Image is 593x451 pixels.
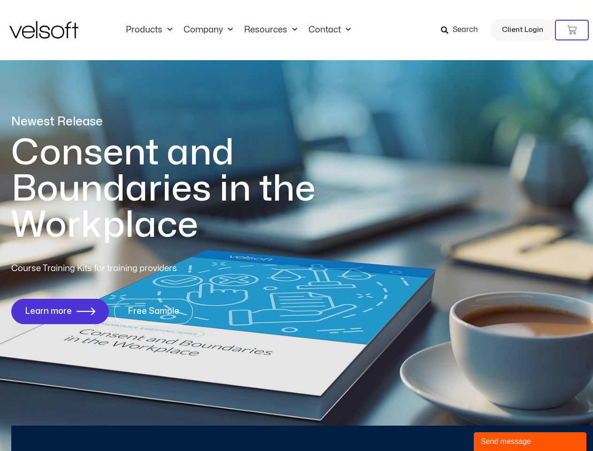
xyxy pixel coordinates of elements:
[490,19,555,41] a: Client Login
[120,25,178,35] a: ProductsMenu Toggle
[453,24,478,36] span: Search
[474,430,588,451] iframe: chat widget
[502,24,543,36] span: Client Login
[11,114,354,130] p: Newest Release
[120,25,356,35] nav: Menu
[11,299,109,324] a: Learn more
[25,307,72,316] span: Learn more
[9,21,78,39] img: Velsoft Training Materials
[441,22,485,38] a: Search
[303,25,356,35] a: ContactMenu Toggle
[11,135,354,243] h1: Consent and Boundaries in the Workplace
[239,25,303,35] a: ResourcesMenu Toggle
[178,25,239,35] a: CompanyMenu Toggle
[11,262,245,275] p: Course Training Kits for training providers
[128,307,179,316] span: Free Sample
[114,299,193,324] a: Free Sample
